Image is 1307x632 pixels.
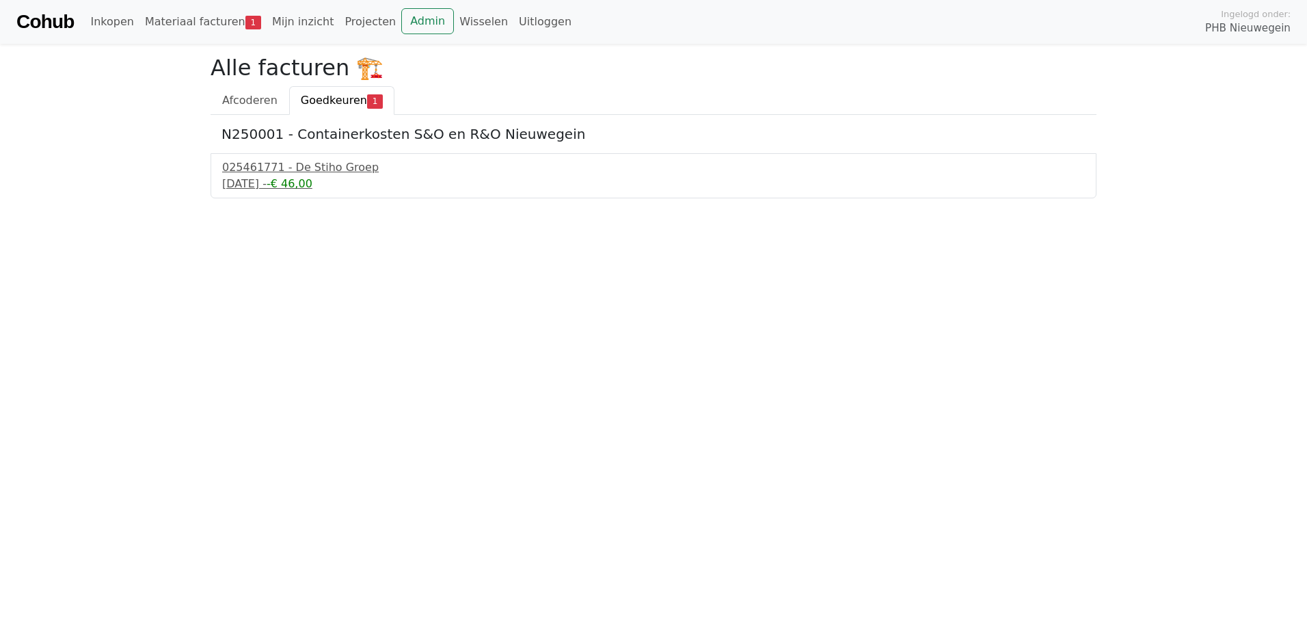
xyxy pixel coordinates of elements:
span: Afcoderen [222,94,278,107]
span: 1 [245,16,261,29]
span: 1 [367,94,383,108]
a: Admin [401,8,454,34]
h5: N250001 - Containerkosten S&O en R&O Nieuwegein [221,126,1086,142]
a: Wisselen [454,8,513,36]
h2: Alle facturen 🏗️ [211,55,1096,81]
a: Goedkeuren1 [289,86,394,115]
span: Ingelogd onder: [1221,8,1291,21]
span: Goedkeuren [301,94,367,107]
a: Cohub [16,5,74,38]
a: Afcoderen [211,86,289,115]
a: Mijn inzicht [267,8,340,36]
a: Inkopen [85,8,139,36]
span: -€ 46,00 [267,177,312,190]
a: Projecten [339,8,401,36]
span: PHB Nieuwegein [1205,21,1291,36]
div: [DATE] - [222,176,1085,192]
div: 025461771 - De Stiho Groep [222,159,1085,176]
a: Materiaal facturen1 [139,8,267,36]
a: 025461771 - De Stiho Groep[DATE] --€ 46,00 [222,159,1085,192]
a: Uitloggen [513,8,577,36]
